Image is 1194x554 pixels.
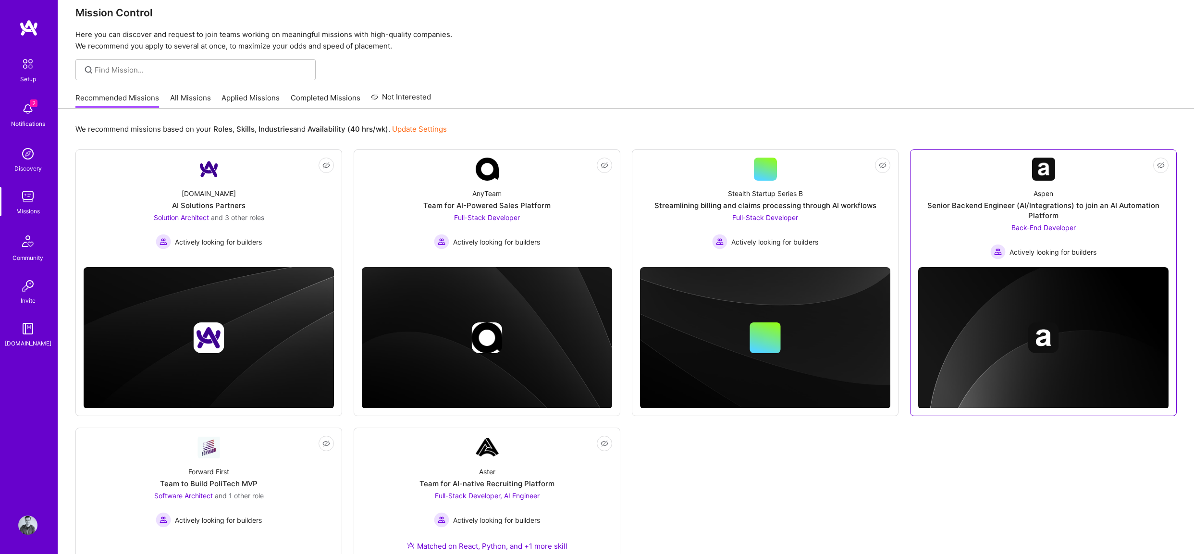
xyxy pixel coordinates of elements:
[236,124,255,134] b: Skills
[30,99,37,107] span: 2
[879,161,886,169] i: icon EyeClosed
[731,237,818,247] span: Actively looking for builders
[1032,158,1055,181] img: Company Logo
[194,322,224,353] img: Company logo
[16,230,39,253] img: Community
[918,158,1169,259] a: Company LogoAspenSenior Backend Engineer (AI/Integrations) to join an AI Automation PlatformBack-...
[84,267,334,409] img: cover
[197,158,221,181] img: Company Logo
[407,542,415,549] img: Ateam Purple Icon
[371,91,431,109] a: Not Interested
[18,276,37,295] img: Invite
[918,267,1169,409] img: cover
[322,440,330,447] i: icon EyeClosed
[1009,247,1096,257] span: Actively looking for builders
[18,144,37,163] img: discovery
[1028,322,1059,353] img: Company logo
[990,244,1006,259] img: Actively looking for builders
[197,436,221,458] img: Company Logo
[19,19,38,37] img: logo
[18,516,37,535] img: User Avatar
[392,124,447,134] a: Update Settings
[156,234,171,249] img: Actively looking for builders
[75,124,447,134] p: We recommend missions based on your , , and .
[215,492,264,500] span: and 1 other role
[419,479,554,489] div: Team for AI-native Recruiting Platform
[170,93,211,109] a: All Missions
[154,213,209,222] span: Solution Architect
[476,158,499,181] img: Company Logo
[175,237,262,247] span: Actively looking for builders
[175,515,262,525] span: Actively looking for builders
[434,234,449,249] img: Actively looking for builders
[434,512,449,528] img: Actively looking for builders
[11,119,45,129] div: Notifications
[1034,188,1053,198] div: Aspen
[20,74,36,84] div: Setup
[18,54,38,74] img: setup
[601,161,608,169] i: icon EyeClosed
[18,99,37,119] img: bell
[732,213,798,222] span: Full-Stack Developer
[640,158,890,259] a: Stealth Startup Series BStreamlining billing and claims processing through AI workflowsFull-Stack...
[712,234,727,249] img: Actively looking for builders
[75,7,1177,19] h3: Mission Control
[454,213,520,222] span: Full-Stack Developer
[258,124,293,134] b: Industries
[18,187,37,206] img: teamwork
[1011,223,1076,232] span: Back-End Developer
[211,213,264,222] span: and 3 other roles
[84,158,334,259] a: Company Logo[DOMAIN_NAME]AI Solutions PartnersSolution Architect and 3 other rolesActively lookin...
[182,188,236,198] div: [DOMAIN_NAME]
[83,64,94,75] i: icon SearchGrey
[362,267,612,409] img: cover
[21,295,36,306] div: Invite
[172,200,246,210] div: AI Solutions Partners
[14,163,42,173] div: Discovery
[213,124,233,134] b: Roles
[5,338,51,348] div: [DOMAIN_NAME]
[453,515,540,525] span: Actively looking for builders
[654,200,876,210] div: Streamlining billing and claims processing through AI workflows
[472,322,503,353] img: Company logo
[407,541,567,551] div: Matched on React, Python, and +1 more skill
[322,161,330,169] i: icon EyeClosed
[222,93,280,109] a: Applied Missions
[479,467,495,477] div: Aster
[728,188,803,198] div: Stealth Startup Series B
[160,479,258,489] div: Team to Build PoliTech MVP
[75,93,159,109] a: Recommended Missions
[1157,161,1165,169] i: icon EyeClosed
[918,200,1169,221] div: Senior Backend Engineer (AI/Integrations) to join an AI Automation Platform
[156,512,171,528] img: Actively looking for builders
[154,492,213,500] span: Software Architect
[453,237,540,247] span: Actively looking for builders
[75,29,1177,52] p: Here you can discover and request to join teams working on meaningful missions with high-quality ...
[18,319,37,338] img: guide book
[640,267,890,409] img: cover
[16,206,40,216] div: Missions
[308,124,388,134] b: Availability (40 hrs/wk)
[472,188,502,198] div: AnyTeam
[435,492,540,500] span: Full-Stack Developer, AI Engineer
[601,440,608,447] i: icon EyeClosed
[476,436,499,459] img: Company Logo
[362,158,612,259] a: Company LogoAnyTeamTeam for AI-Powered Sales PlatformFull-Stack Developer Actively looking for bu...
[291,93,360,109] a: Completed Missions
[95,65,308,75] input: Find Mission...
[16,516,40,535] a: User Avatar
[12,253,43,263] div: Community
[423,200,551,210] div: Team for AI-Powered Sales Platform
[188,467,229,477] div: Forward First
